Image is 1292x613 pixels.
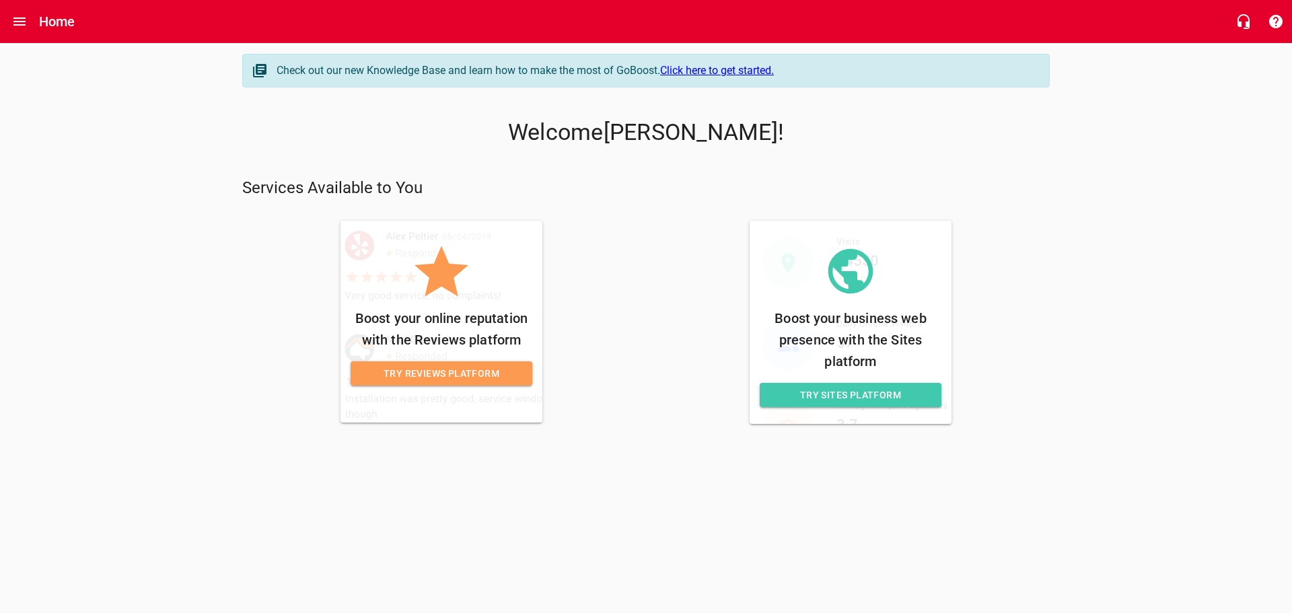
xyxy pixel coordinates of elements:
[760,308,941,372] p: Boost your business web presence with the Sites platform
[770,387,931,404] span: Try Sites Platform
[1260,5,1292,38] button: Support Portal
[277,63,1036,79] div: Check out our new Knowledge Base and learn how to make the most of GoBoost.
[351,361,532,386] a: Try Reviews Platform
[660,64,774,77] a: Click here to get started.
[3,5,36,38] button: Open drawer
[242,119,1050,146] p: Welcome [PERSON_NAME] !
[242,178,1050,199] p: Services Available to You
[1227,5,1260,38] button: Live Chat
[351,308,532,351] p: Boost your online reputation with the Reviews platform
[39,11,75,32] h6: Home
[361,365,522,382] span: Try Reviews Platform
[760,383,941,408] a: Try Sites Platform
